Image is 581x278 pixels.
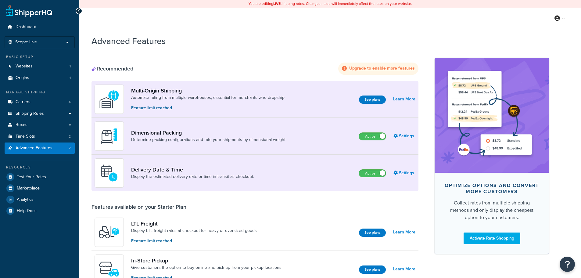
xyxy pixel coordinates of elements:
[349,65,415,71] strong: Upgrade to enable more features
[91,35,166,47] h1: Advanced Features
[99,125,120,147] img: DTVBYsAAAAAASUVORK5CYII=
[5,72,75,84] a: Origins1
[273,1,281,6] b: LIVE
[393,95,415,103] a: Learn More
[393,265,415,273] a: Learn More
[70,64,71,69] span: 1
[16,134,35,139] span: Time Slots
[5,205,75,216] a: Help Docs
[131,174,254,180] a: Display the estimated delivery date or time in transit as checkout.
[16,24,36,30] span: Dashboard
[444,182,539,195] div: Optimize options and convert more customers
[17,197,34,202] span: Analytics
[69,146,71,151] span: 2
[359,133,386,140] label: Active
[5,72,75,84] li: Origins
[131,129,285,136] a: Dimensional Packing
[99,162,120,184] img: gfkeb5ejjkALwAAAABJRU5ErkJggg==
[393,228,415,236] a: Learn More
[5,119,75,131] a: Boxes
[560,257,575,272] button: Open Resource Center
[131,265,282,271] a: Give customers the option to buy online and pick up from your pickup locations
[16,111,44,116] span: Shipping Rules
[16,64,33,69] span: Websites
[5,194,75,205] a: Analytics
[5,143,75,154] a: Advanced Features2
[91,204,186,210] div: Features available on your Starter Plan
[16,99,30,105] span: Carriers
[5,108,75,119] a: Shipping Rules
[15,40,37,45] span: Scope: Live
[131,220,257,227] a: LTL Freight
[131,238,257,244] p: Feature limit reached
[5,96,75,108] a: Carriers4
[17,186,40,191] span: Marketplace
[5,61,75,72] a: Websites1
[5,183,75,194] a: Marketplace
[5,171,75,182] a: Test Your Rates
[5,131,75,142] a: Time Slots2
[444,199,539,221] div: Collect rates from multiple shipping methods and only display the cheapest option to your customers.
[69,99,71,105] span: 4
[444,67,540,163] img: feature-image-rateshop-7084cbbcb2e67ef1d54c2e976f0e592697130d5817b016cf7cc7e13314366067.png
[17,175,46,180] span: Test Your Rates
[131,166,254,173] a: Delivery Date & Time
[393,169,415,177] a: Settings
[5,90,75,95] div: Manage Shipping
[131,137,285,143] a: Determine packing configurations and rate your shipments by dimensional weight
[16,146,52,151] span: Advanced Features
[359,96,386,104] a: See plans
[5,131,75,142] li: Time Slots
[359,265,386,274] a: See plans
[69,134,71,139] span: 2
[5,96,75,108] li: Carriers
[131,257,282,264] a: In-Store Pickup
[17,208,37,214] span: Help Docs
[464,233,520,244] a: Activate Rate Shopping
[131,95,285,101] a: Automate rating from multiple warehouses, essential for merchants who dropship
[5,143,75,154] li: Advanced Features
[393,132,415,140] a: Settings
[359,170,386,177] label: Active
[131,105,285,111] p: Feature limit reached
[99,222,120,243] img: y79ZsPf0fXUFUhFXDzUgf+ktZg5F2+ohG75+v3d2s1D9TjoU8PiyCIluIjV41seZevKCRuEjTPPOKHJsQcmKCXGdfprl3L4q7...
[16,122,27,128] span: Boxes
[70,75,71,81] span: 1
[359,229,386,237] a: See plans
[5,61,75,72] li: Websites
[5,54,75,60] div: Basic Setup
[131,87,285,94] a: Multi-Origin Shipping
[91,65,133,72] div: Recommended
[5,21,75,33] a: Dashboard
[99,88,120,110] img: WatD5o0RtDAAAAAElFTkSuQmCC
[131,228,257,234] a: Display LTL freight rates at checkout for heavy or oversized goods
[16,75,29,81] span: Origins
[5,165,75,170] div: Resources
